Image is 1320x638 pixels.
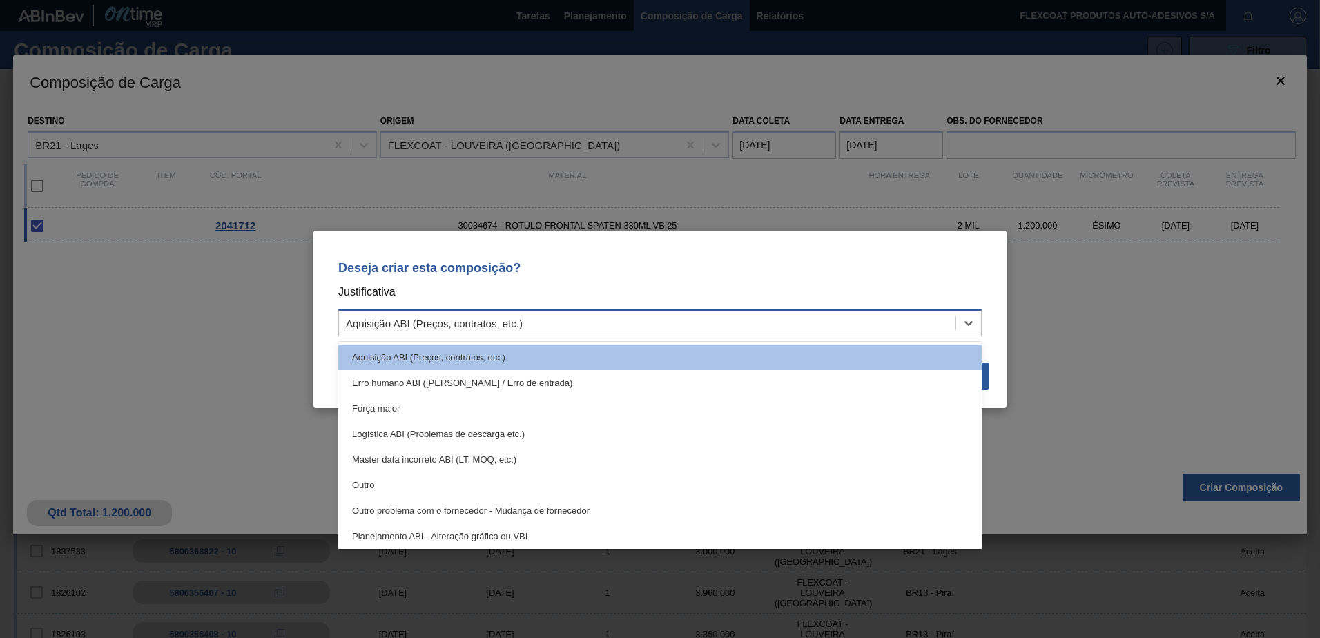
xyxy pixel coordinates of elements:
div: Aquisição ABI (Preços, contratos, etc.) [338,345,982,370]
div: Logística ABI (Problemas de descarga etc.) [338,421,982,447]
div: Planejamento ABI - Alteração gráfica ou VBI [338,523,982,549]
p: Deseja criar esta composição? [338,261,982,275]
p: Justificativa [338,283,982,301]
div: Outro problema com o fornecedor - Mudança de fornecedor [338,498,982,523]
div: Aquisição ABI (Preços, contratos, etc.) [346,317,523,329]
div: Master data incorreto ABI (LT, MOQ, etc.) [338,447,982,472]
div: Erro humano ABI ([PERSON_NAME] / Erro de entrada) [338,370,982,396]
div: Outro [338,472,982,498]
div: Força maior [338,396,982,421]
